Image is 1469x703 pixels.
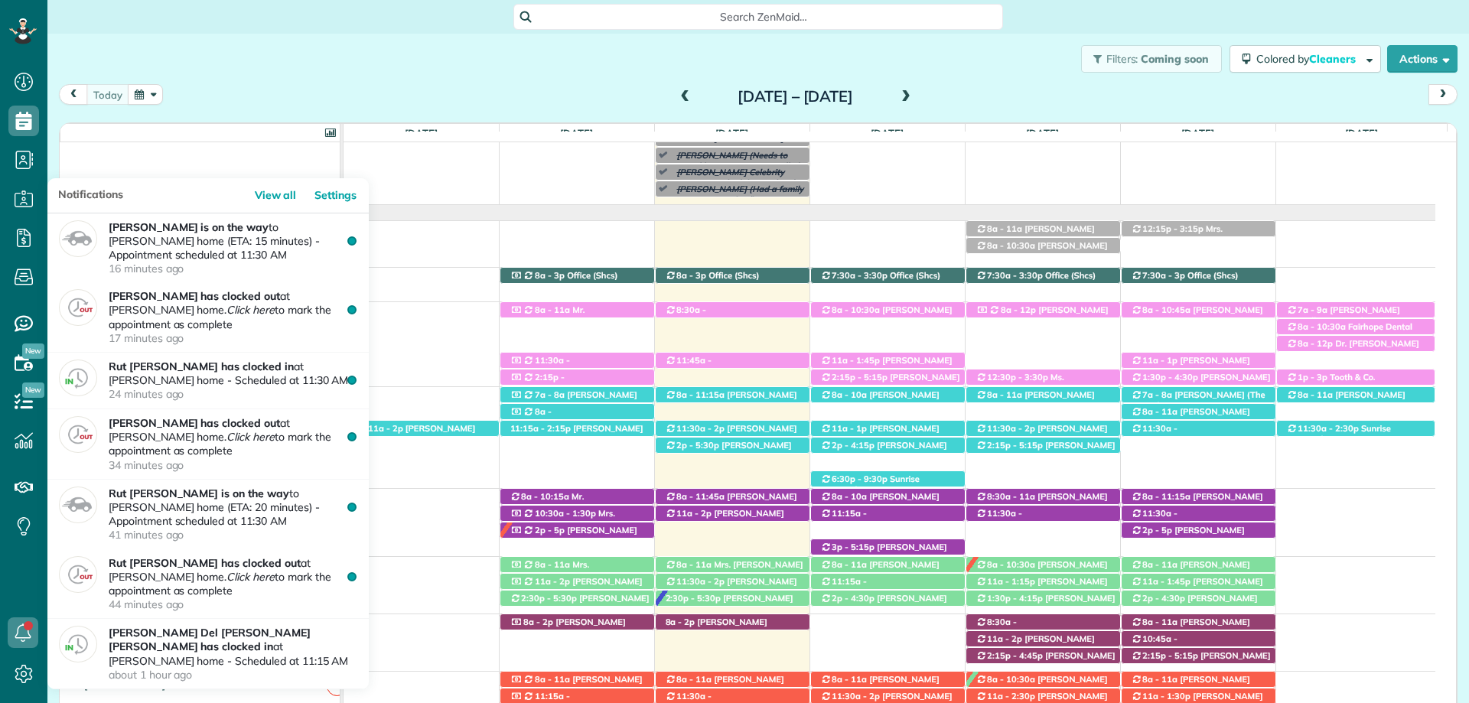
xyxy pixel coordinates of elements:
[986,491,1036,502] span: 8:30a - 11a
[47,549,369,620] a: Rut [PERSON_NAME] has clocked outat [PERSON_NAME] home.Click hereto mark the appointment as compl...
[820,372,960,393] span: [PERSON_NAME] ([PHONE_NUMBER])
[820,542,947,574] span: [PERSON_NAME] ([PHONE_NUMBER], [PHONE_NUMBER])
[811,268,965,284] div: 11940 [US_STATE] 181 - Fairhope, AL, 36532
[1122,506,1275,522] div: [STREET_ADDRESS]
[831,355,881,366] span: 11a - 1:45p
[1131,304,1263,326] span: [PERSON_NAME] ([PHONE_NUMBER])
[986,576,1036,587] span: 11a - 1:15p
[520,593,578,604] span: 2:30p - 5:30p
[500,489,654,505] div: [STREET_ADDRESS]
[831,440,875,451] span: 2p - 4:15p
[1142,525,1173,535] span: 2p - 5p
[510,372,565,393] span: 2:15p - 5:15p
[510,617,626,638] span: [PERSON_NAME] ([PHONE_NUMBER])
[656,421,809,437] div: [STREET_ADDRESS]
[656,574,809,590] div: [STREET_ADDRESS]
[986,372,1048,382] span: 12:30p - 3:30p
[500,353,654,369] div: [STREET_ADDRESS]
[811,539,965,555] div: 120 Pinnacle Ct - Fairhope, ?, ?
[1122,489,1275,505] div: [STREET_ADDRESS]
[47,353,369,409] a: Rut [PERSON_NAME] has clocked inat [PERSON_NAME] home - Scheduled at 11:30 AM24 minutes ago
[820,474,958,495] span: Sunrise Dermatology ([PHONE_NUMBER])
[656,672,809,688] div: [STREET_ADDRESS]
[966,489,1120,505] div: [STREET_ADDRESS]
[311,178,369,213] a: Settings
[1131,389,1265,411] span: [PERSON_NAME] (The Verandas)
[1122,302,1275,318] div: [STREET_ADDRESS]
[1122,421,1275,437] div: [STREET_ADDRESS][PERSON_NAME]
[665,270,760,291] span: Office (Shcs) ([PHONE_NUMBER])
[966,672,1120,688] div: [STREET_ADDRESS]
[510,389,637,411] span: [PERSON_NAME] ([PHONE_NUMBER])
[1142,559,1178,570] span: 8a - 11a
[1297,372,1328,382] span: 1p - 3p
[976,508,1023,529] span: 11:30a - 2:45p
[510,423,643,444] span: [PERSON_NAME] ([PHONE_NUMBER])
[1286,304,1400,337] span: [PERSON_NAME] (Camellia Dermatology) ([PHONE_NUMBER])
[976,617,1018,638] span: 8:30a - 10:30a
[820,389,940,411] span: [PERSON_NAME] ([PHONE_NUMBER])
[1122,631,1275,647] div: [STREET_ADDRESS]
[1256,52,1361,66] span: Colored by
[820,304,953,326] span: [PERSON_NAME] ([PHONE_NUMBER])
[1131,508,1178,529] span: 11:30a - 1:30p
[1131,434,1226,455] span: [PERSON_NAME] ([PHONE_NUMBER])
[1142,593,1186,604] span: 2p - 4:30p
[1122,387,1275,403] div: [STREET_ADDRESS]
[1131,491,1263,513] span: [PERSON_NAME] ([PHONE_NUMBER])
[1142,491,1191,502] span: 8a - 11:15a
[1297,423,1359,434] span: 11:30a - 2:30p
[986,559,1036,570] span: 8a - 10:30a
[811,387,965,403] div: [STREET_ADDRESS]
[986,423,1036,434] span: 11:30a - 2p
[831,491,868,502] span: 8a - 10a
[500,404,654,420] div: [STREET_ADDRESS]
[669,184,804,249] span: [PERSON_NAME] (Had a family emergency and is flying out so she needs to cancel. Wants to keep ser...
[820,519,916,540] span: [PERSON_NAME] ([PHONE_NUMBER])
[665,304,707,326] span: 8:30a - 11:30a
[669,150,800,194] span: [PERSON_NAME] (Needs to cancel her appointment. Called [DATE][DATE]. Wants to keep her appointmen...
[820,674,940,695] span: [PERSON_NAME] ([PHONE_NUMBER])
[986,240,1036,251] span: 8a - 10:30a
[1131,270,1239,291] span: Office (Shcs) ([PHONE_NUMBER])
[109,387,353,401] time: 24 minutes ago
[656,591,809,607] div: [STREET_ADDRESS][PERSON_NAME]
[665,508,784,529] span: [PERSON_NAME] ([PHONE_NUMBER])
[534,508,596,519] span: 10:30a - 1:30p
[1131,223,1223,256] span: Mrs. [PERSON_NAME] ([PHONE_NUMBER])
[1142,650,1199,661] span: 2:15p - 5:15p
[109,416,280,430] strong: [PERSON_NAME] has clocked out
[676,559,712,570] span: 8a - 11a
[47,282,369,353] a: [PERSON_NAME] has clocked outat [PERSON_NAME] home.Click hereto mark the appointment as complete1...
[500,672,654,688] div: [STREET_ADDRESS]
[811,302,965,318] div: [STREET_ADDRESS]
[820,593,947,614] span: [PERSON_NAME] ([PHONE_NUMBER])
[109,360,294,373] strong: Rut [PERSON_NAME] has clocked in
[520,491,570,502] span: 8a - 10:15a
[1131,633,1178,655] span: 10:45a - 1:15p
[109,289,280,303] strong: [PERSON_NAME] has clocked out
[976,627,1077,649] span: [PERSON_NAME] ([PHONE_NUMBER])
[1297,389,1334,400] span: 8a - 11a
[986,674,1036,685] span: 8a - 10:30a
[676,491,725,502] span: 8a - 11:45a
[976,633,1095,655] span: [PERSON_NAME] ([PHONE_NUMBER])
[1122,648,1275,664] div: [STREET_ADDRESS][US_STATE]
[976,576,1108,597] span: [PERSON_NAME] ([PHONE_NUMBER])
[109,556,301,570] strong: Rut [PERSON_NAME] has clocked out
[1122,591,1275,607] div: [STREET_ADDRESS][PERSON_NAME]
[1142,674,1178,685] span: 8a - 11a
[1286,389,1405,411] span: [PERSON_NAME] ([PHONE_NUMBER])
[976,389,1095,411] span: [PERSON_NAME] ([PHONE_NUMBER])
[1286,321,1415,343] span: Fairhope Dental Associates ([PHONE_NUMBER])
[966,574,1120,590] div: [STREET_ADDRESS]
[59,556,97,593] img: clock_out-449ed60cdc56f1c859367bf20ccc8db3db0a77cc6b639c10c6e30ca5d2170faf.png
[820,559,940,581] span: [PERSON_NAME] ([PHONE_NUMBER])
[1428,84,1458,105] button: next
[831,542,875,552] span: 3p - 5:15p
[1286,338,1419,371] span: Dr. [PERSON_NAME] ([PHONE_NUMBER], [PHONE_NUMBER])
[986,650,1044,661] span: 2:15p - 4:45p
[831,423,868,434] span: 11a - 1p
[1277,319,1435,335] div: [STREET_ADDRESS]
[665,389,797,411] span: [PERSON_NAME] ([PHONE_NUMBER])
